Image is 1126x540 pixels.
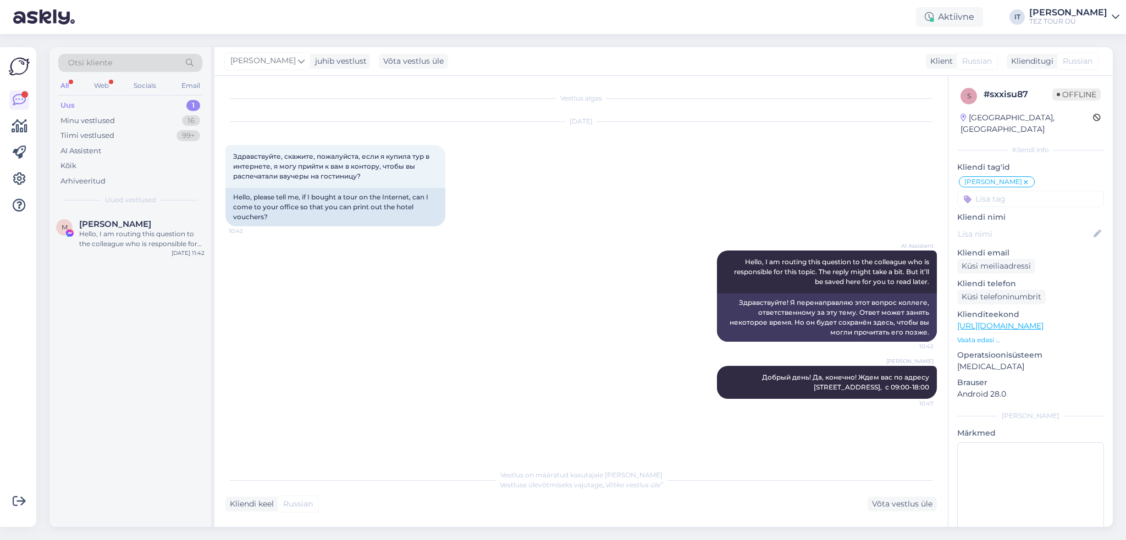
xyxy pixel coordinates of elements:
[9,56,30,77] img: Askly Logo
[60,115,115,126] div: Minu vestlused
[984,88,1052,101] div: # sxxisu87
[1052,88,1101,101] span: Offline
[182,115,200,126] div: 16
[131,79,158,93] div: Socials
[734,258,931,286] span: Hello, I am routing this question to the colleague who is responsible for this topic. The reply m...
[311,55,367,67] div: juhib vestlust
[868,497,937,511] div: Võta vestlus üle
[283,498,313,510] span: Russian
[957,411,1104,421] div: [PERSON_NAME]
[233,152,431,180] span: Здравствуйте, скажите, пожалуйста, если я купила тур в интернете, я могу прийти к вам в контору, ...
[105,195,156,205] span: Uued vestlused
[176,130,200,141] div: 99+
[957,377,1104,388] p: Brauser
[225,116,937,126] div: [DATE]
[179,79,202,93] div: Email
[500,481,663,489] span: Vestluse ülevõtmiseks vajutage
[1063,55,1092,67] span: Russian
[62,223,68,231] span: M
[892,242,934,250] span: AI Assistent
[892,342,934,350] span: 10:42
[717,293,937,342] div: Здравствуйте! Я перенаправляю этот вопрос коллеге, ответственному за эту тему. Ответ может занять...
[762,373,931,391] span: Добрый день! Да, конечно! Ждем вас по адресу [STREET_ADDRESS], с 09:00-18:00
[962,55,992,67] span: Russian
[967,92,971,100] span: s
[957,162,1104,173] p: Kliendi tag'id
[957,145,1104,155] div: Kliendi info
[957,259,1035,274] div: Küsi meiliaadressi
[1009,9,1025,25] div: IT
[957,290,1046,304] div: Küsi telefoninumbrit
[1029,8,1107,17] div: [PERSON_NAME]
[60,146,101,157] div: AI Assistent
[958,228,1091,240] input: Lisa nimi
[229,227,270,235] span: 10:42
[230,55,296,67] span: [PERSON_NAME]
[957,361,1104,372] p: [MEDICAL_DATA]
[79,219,151,229] span: Marina Marova
[225,188,445,226] div: Hello, please tell me, if I bought a tour on the Internet, can I come to your office so that you ...
[957,427,1104,439] p: Märkmed
[1029,17,1107,26] div: TEZ TOUR OÜ
[957,335,1104,345] p: Vaata edasi ...
[58,79,71,93] div: All
[603,481,663,489] i: „Võtke vestlus üle”
[68,57,112,69] span: Otsi kliente
[79,229,205,249] div: Hello, I am routing this question to the colleague who is responsible for this topic. The reply m...
[961,112,1093,135] div: [GEOGRAPHIC_DATA], [GEOGRAPHIC_DATA]
[379,54,448,69] div: Võta vestlus üle
[500,471,663,479] span: Vestlus on määratud kasutajale [PERSON_NAME]
[225,93,937,103] div: Vestlus algas
[926,55,953,67] div: Klient
[957,278,1104,290] p: Kliendi telefon
[172,249,205,257] div: [DATE] 11:42
[60,130,114,141] div: Tiimi vestlused
[916,7,983,27] div: Aktiivne
[957,191,1104,207] input: Lisa tag
[957,309,1104,320] p: Klienditeekond
[957,211,1104,223] p: Kliendi nimi
[1029,8,1119,26] a: [PERSON_NAME]TEZ TOUR OÜ
[886,357,934,365] span: [PERSON_NAME]
[957,321,1044,331] a: [URL][DOMAIN_NAME]
[60,160,76,171] div: Kõik
[225,498,274,510] div: Kliendi keel
[957,349,1104,361] p: Operatsioonisüsteem
[60,176,106,187] div: Arhiveeritud
[186,100,200,111] div: 1
[1007,55,1053,67] div: Klienditugi
[964,179,1022,185] span: [PERSON_NAME]
[60,100,75,111] div: Uus
[892,399,934,408] span: 10:47
[92,79,111,93] div: Web
[957,388,1104,400] p: Android 28.0
[957,247,1104,259] p: Kliendi email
